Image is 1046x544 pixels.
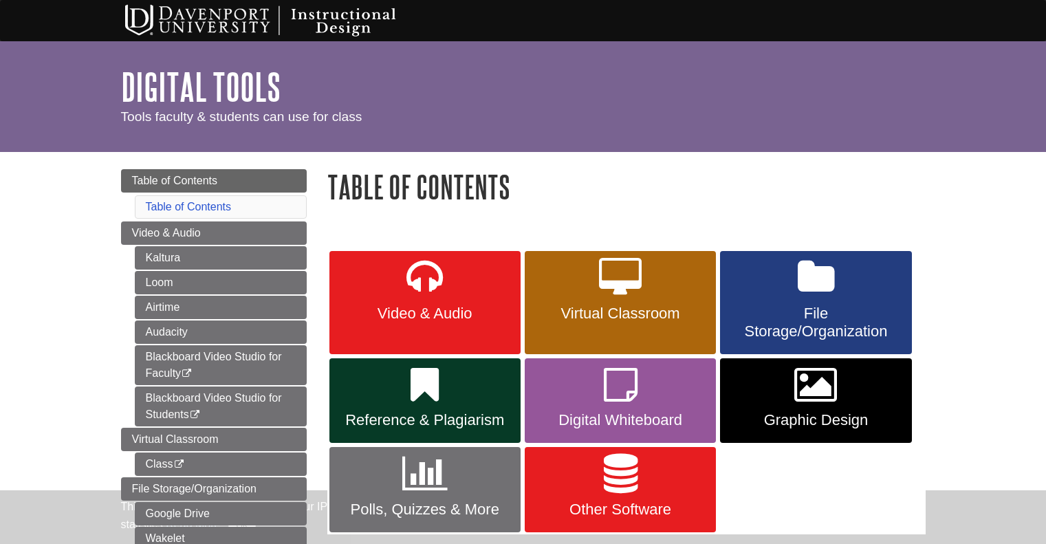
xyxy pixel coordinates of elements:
[525,447,716,532] a: Other Software
[329,251,521,354] a: Video & Audio
[114,3,444,38] img: Davenport University Instructional Design
[730,305,901,340] span: File Storage/Organization
[327,169,926,204] h1: Table of Contents
[340,501,510,519] span: Polls, Quizzes & More
[340,411,510,429] span: Reference & Plagiarism
[121,428,307,451] a: Virtual Classroom
[135,387,307,426] a: Blackboard Video Studio for Students
[132,175,218,186] span: Table of Contents
[720,358,911,444] a: Graphic Design
[535,501,706,519] span: Other Software
[730,411,901,429] span: Graphic Design
[525,251,716,354] a: Virtual Classroom
[132,483,257,494] span: File Storage/Organization
[146,201,232,213] a: Table of Contents
[135,345,307,385] a: Blackboard Video Studio for Faculty
[181,369,193,378] i: This link opens in a new window
[525,358,716,444] a: Digital Whiteboard
[135,453,307,476] a: Class
[329,358,521,444] a: Reference & Plagiarism
[121,221,307,245] a: Video & Audio
[132,227,201,239] span: Video & Audio
[173,460,185,469] i: This link opens in a new window
[720,251,911,354] a: File Storage/Organization
[135,246,307,270] a: Kaltura
[535,305,706,323] span: Virtual Classroom
[121,65,281,108] a: Digital Tools
[135,320,307,344] a: Audacity
[135,296,307,319] a: Airtime
[189,411,201,420] i: This link opens in a new window
[121,109,362,124] span: Tools faculty & students can use for class
[329,447,521,532] a: Polls, Quizzes & More
[132,433,219,445] span: Virtual Classroom
[535,411,706,429] span: Digital Whiteboard
[121,169,307,193] a: Table of Contents
[135,271,307,294] a: Loom
[121,477,307,501] a: File Storage/Organization
[135,502,307,525] a: Google Drive
[340,305,510,323] span: Video & Audio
